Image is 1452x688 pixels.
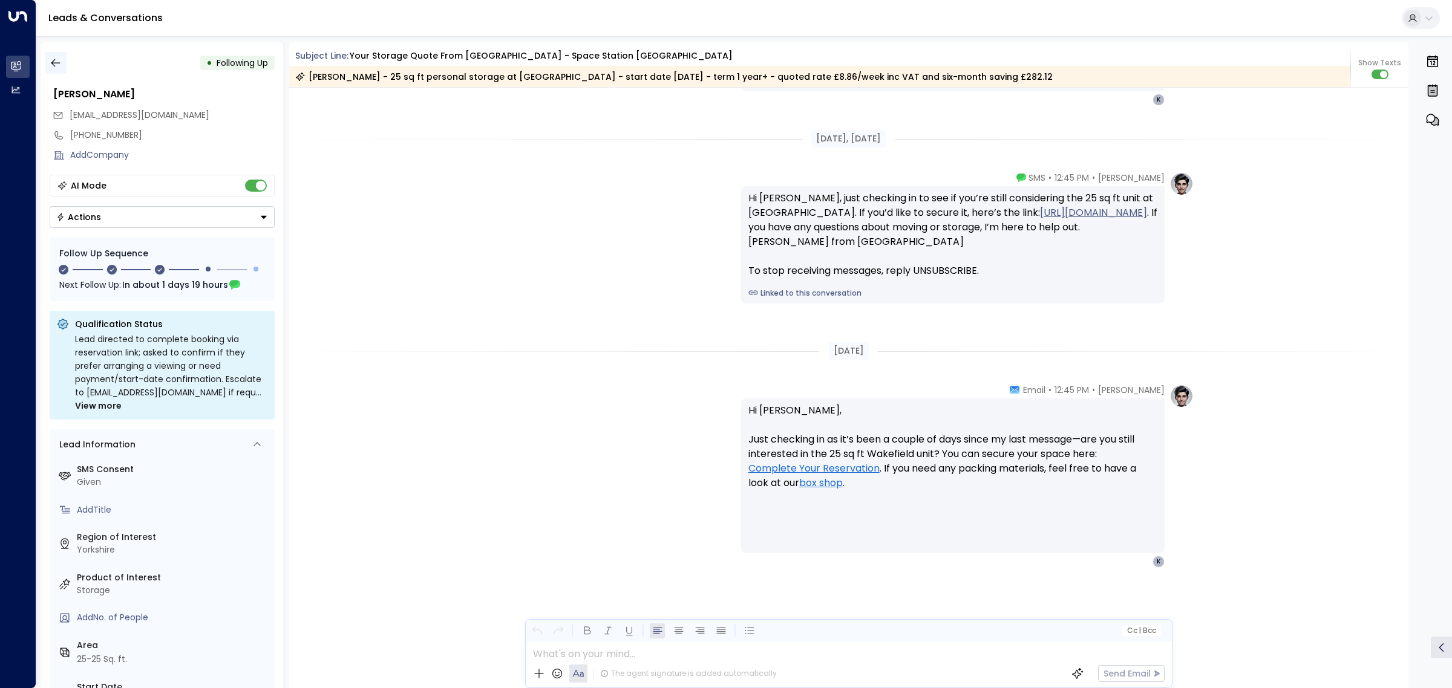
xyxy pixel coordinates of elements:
button: Redo [551,623,566,638]
button: Undo [529,623,544,638]
div: Actions [56,212,101,222]
div: K [1153,94,1165,106]
span: • [1092,172,1095,184]
span: SMS [1028,172,1045,184]
p: Hi [PERSON_NAME], Just checking in as it’s been a couple of days since my last message—are you st... [748,403,1157,505]
div: AddTitle [77,504,270,516]
div: K [1153,556,1165,568]
div: AddCompany [70,149,275,161]
span: In about 1 days 19 hours [122,278,228,291]
button: Actions [50,206,275,228]
span: 12:45 PM [1055,384,1089,396]
img: profile-logo.png [1169,384,1194,408]
span: 12:45 PM [1055,172,1089,184]
a: Leads & Conversations [48,11,163,25]
div: • [206,52,212,74]
label: SMS Consent [77,463,270,476]
div: [DATE] [829,342,869,360]
div: Storage [77,584,270,597]
span: Following Up [217,57,268,69]
div: AI Mode [71,180,106,192]
span: kyleslark@hotmail.com [70,109,209,122]
div: [PHONE_NUMBER] [70,129,275,141]
span: View more [75,399,122,412]
span: Cc Bcc [1127,626,1156,635]
div: Lead directed to complete booking via reservation link; asked to confirm if they prefer arranging... [75,333,267,412]
a: Complete Your Reservation [748,461,880,476]
a: Linked to this conversation [748,288,1157,299]
span: • [1048,172,1051,184]
p: Qualification Status [75,318,267,330]
span: Show Texts [1358,57,1401,68]
span: • [1048,384,1051,396]
span: [PERSON_NAME] [1098,384,1165,396]
span: • [1092,384,1095,396]
div: The agent signature is added automatically [600,668,777,679]
a: [URL][DOMAIN_NAME] [1040,206,1147,220]
div: 25-25 Sq. ft. [77,653,127,666]
label: Product of Interest [77,571,270,584]
div: Next Follow Up: [59,278,265,291]
label: Area [77,639,270,652]
div: Button group with a nested menu [50,206,275,228]
span: [PERSON_NAME] [1098,172,1165,184]
div: Given [77,476,270,488]
button: Cc|Bcc [1122,625,1160,637]
div: AddNo. of People [77,611,270,624]
div: [PERSON_NAME] [53,87,275,102]
div: [PERSON_NAME] - 25 sq ft personal storage at [GEOGRAPHIC_DATA] - start date [DATE] - term 1 year+... [295,71,1053,83]
span: [EMAIL_ADDRESS][DOMAIN_NAME] [70,109,209,121]
span: Subject Line: [295,50,348,62]
div: Hi [PERSON_NAME], just checking in to see if you’re still considering the 25 sq ft unit at [GEOGR... [748,191,1157,278]
div: [DATE], [DATE] [811,130,886,148]
div: Your storage quote from [GEOGRAPHIC_DATA] - Space Station [GEOGRAPHIC_DATA] [350,50,733,62]
a: box shop [799,476,843,490]
span: Email [1023,384,1045,396]
img: profile-logo.png [1169,172,1194,196]
div: Lead Information [55,438,136,451]
div: Yorkshire [77,544,270,556]
label: Region of Interest [77,531,270,544]
div: Follow Up Sequence [59,247,265,260]
span: | [1139,626,1141,635]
